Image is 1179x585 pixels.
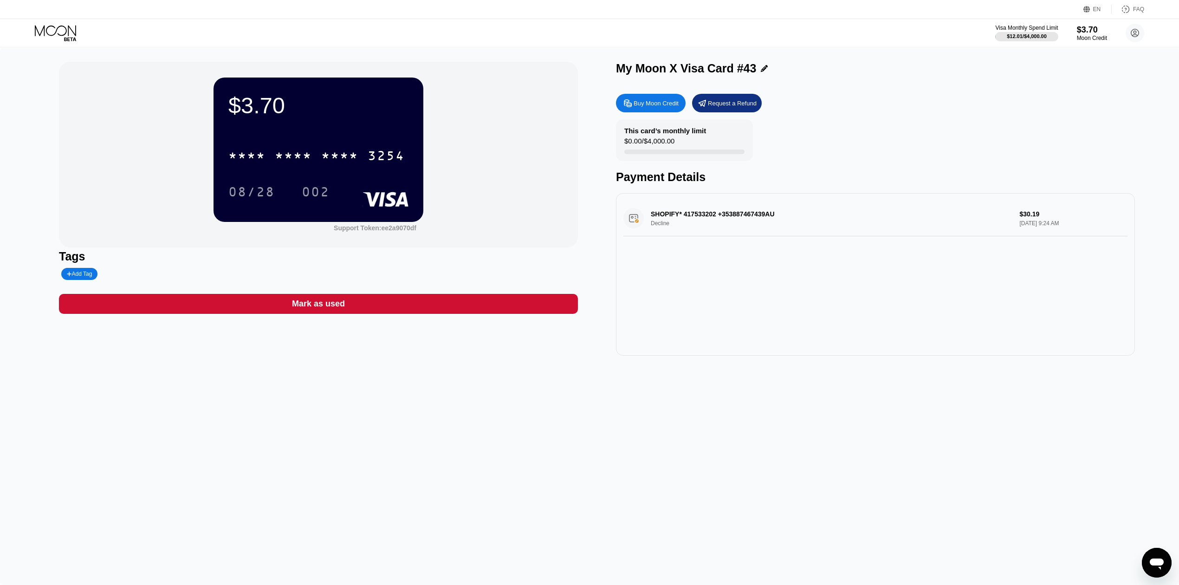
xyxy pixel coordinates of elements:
[334,224,416,232] div: Support Token:ee2a9070df
[228,92,408,118] div: $3.70
[692,94,762,112] div: Request a Refund
[634,99,679,107] div: Buy Moon Credit
[221,180,282,203] div: 08/28
[1077,25,1107,41] div: $3.70Moon Credit
[295,180,337,203] div: 002
[1093,6,1101,13] div: EN
[624,127,706,135] div: This card’s monthly limit
[624,137,674,149] div: $0.00 / $4,000.00
[334,224,416,232] div: Support Token: ee2a9070df
[616,62,756,75] div: My Moon X Visa Card #43
[1083,5,1112,14] div: EN
[61,268,97,280] div: Add Tag
[228,186,275,201] div: 08/28
[1007,33,1047,39] div: $12.01 / $4,000.00
[708,99,757,107] div: Request a Refund
[1142,548,1172,578] iframe: Button to launch messaging window
[292,299,345,309] div: Mark as used
[67,271,92,277] div: Add Tag
[1077,25,1107,35] div: $3.70
[995,25,1058,31] div: Visa Monthly Spend Limit
[1077,35,1107,41] div: Moon Credit
[368,149,405,164] div: 3254
[59,250,578,263] div: Tags
[1112,5,1144,14] div: FAQ
[995,25,1058,41] div: Visa Monthly Spend Limit$12.01/$4,000.00
[302,186,330,201] div: 002
[616,94,686,112] div: Buy Moon Credit
[59,294,578,314] div: Mark as used
[616,170,1135,184] div: Payment Details
[1133,6,1144,13] div: FAQ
